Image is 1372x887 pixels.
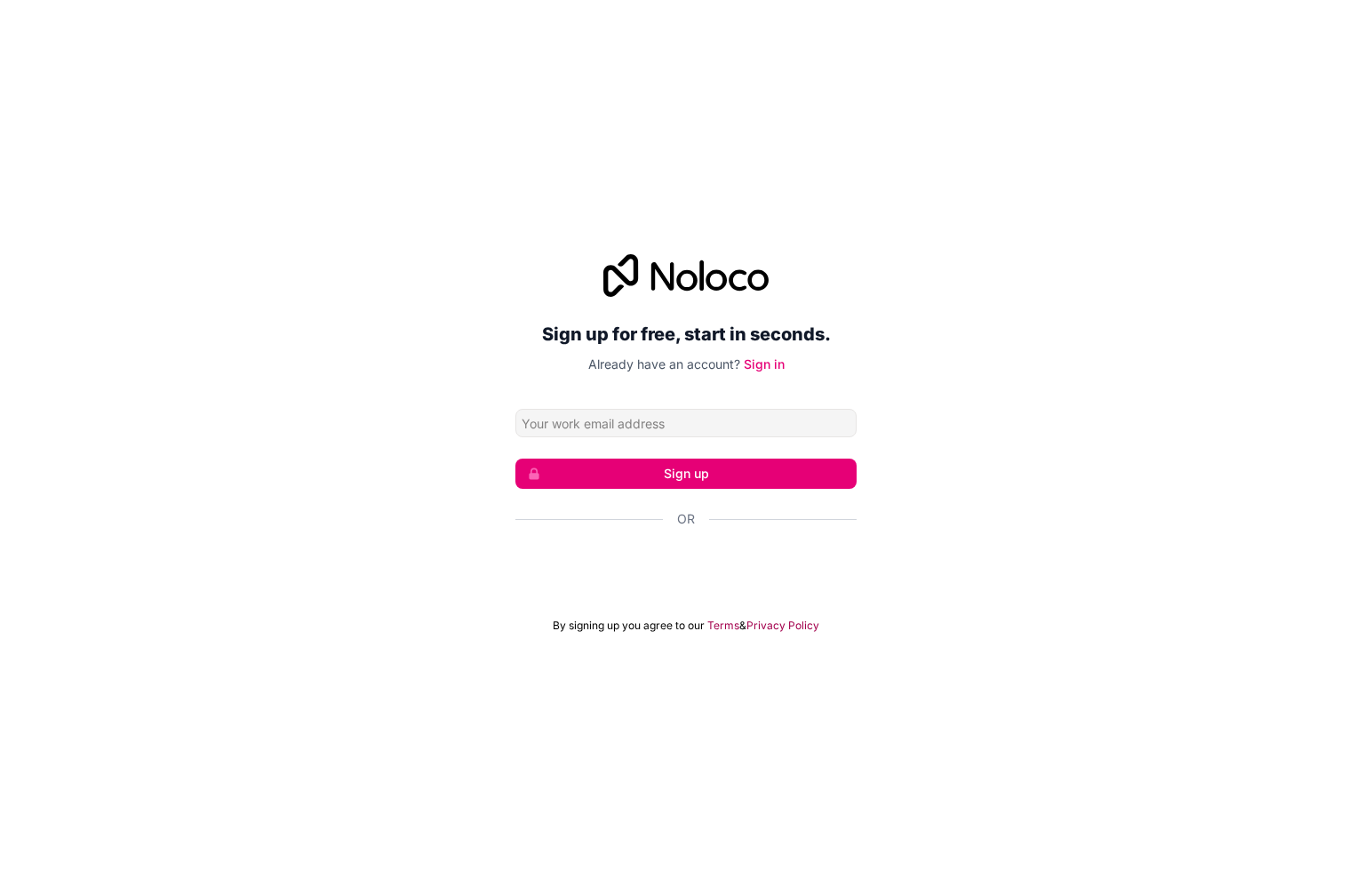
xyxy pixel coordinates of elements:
[515,459,857,489] button: Sign up
[744,356,785,372] a: Sign in
[746,619,819,633] a: Privacy Policy
[515,409,857,437] input: Email address
[707,619,739,633] a: Terms
[515,318,857,350] h2: Sign up for free, start in seconds.
[588,356,740,372] span: Already have an account?
[677,510,695,528] span: Or
[739,619,746,633] span: &
[553,619,705,633] span: By signing up you agree to our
